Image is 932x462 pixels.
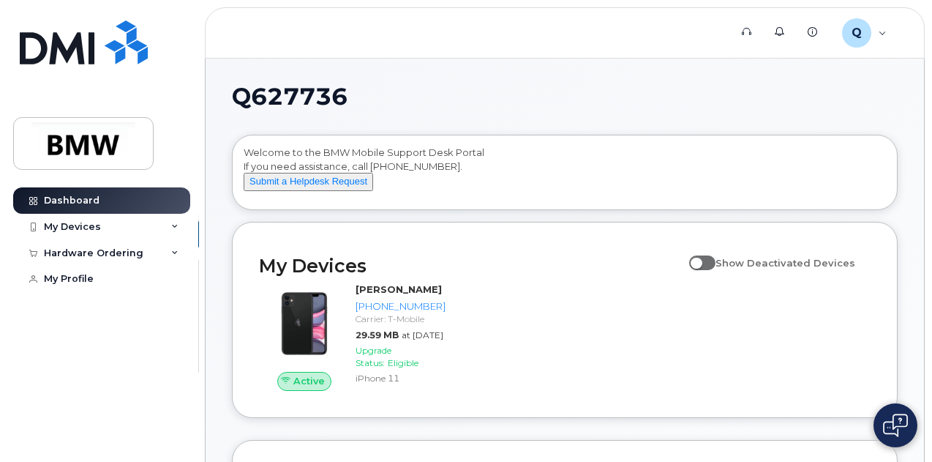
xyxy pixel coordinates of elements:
[244,175,373,187] a: Submit a Helpdesk Request
[244,146,886,204] div: Welcome to the BMW Mobile Support Desk Portal If you need assistance, call [PHONE_NUMBER].
[356,313,446,325] div: Carrier: T-Mobile
[244,173,373,191] button: Submit a Helpdesk Request
[689,249,701,261] input: Show Deactivated Devices
[356,372,446,384] div: iPhone 11
[259,283,451,390] a: Active[PERSON_NAME][PHONE_NUMBER]Carrier: T-Mobile29.59 MBat [DATE]Upgrade Status:EligibleiPhone 11
[715,257,855,269] span: Show Deactivated Devices
[356,345,391,368] span: Upgrade Status:
[271,290,338,357] img: iPhone_11.jpg
[356,329,399,340] span: 29.59 MB
[883,414,908,437] img: Open chat
[356,299,446,313] div: [PHONE_NUMBER]
[293,374,325,388] span: Active
[356,283,442,295] strong: [PERSON_NAME]
[402,329,443,340] span: at [DATE]
[232,86,347,108] span: Q627736
[388,357,418,368] span: Eligible
[259,255,682,277] h2: My Devices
